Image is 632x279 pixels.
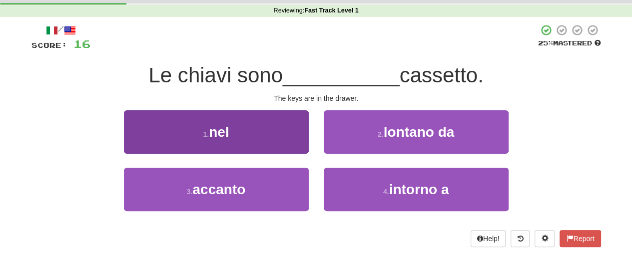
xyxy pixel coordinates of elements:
[560,230,601,247] button: Report
[378,130,384,138] small: 2 .
[324,168,509,211] button: 4.intorno a
[124,168,309,211] button: 3.accanto
[384,124,455,140] span: lontano da
[511,230,530,247] button: Round history (alt+y)
[471,230,506,247] button: Help!
[148,63,283,87] span: Le chiavi sono
[400,63,484,87] span: cassetto.
[283,63,400,87] span: __________
[538,39,601,48] div: Mastered
[304,7,359,14] strong: Fast Track Level 1
[124,110,309,154] button: 1.nel
[203,130,209,138] small: 1 .
[31,93,601,103] div: The keys are in the drawer.
[538,39,553,47] span: 25 %
[73,37,90,50] span: 16
[187,188,193,196] small: 3 .
[324,110,509,154] button: 2.lontano da
[192,182,245,197] span: accanto
[383,188,389,196] small: 4 .
[209,124,229,140] span: nel
[31,41,67,49] span: Score:
[31,24,90,36] div: /
[389,182,449,197] span: intorno a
